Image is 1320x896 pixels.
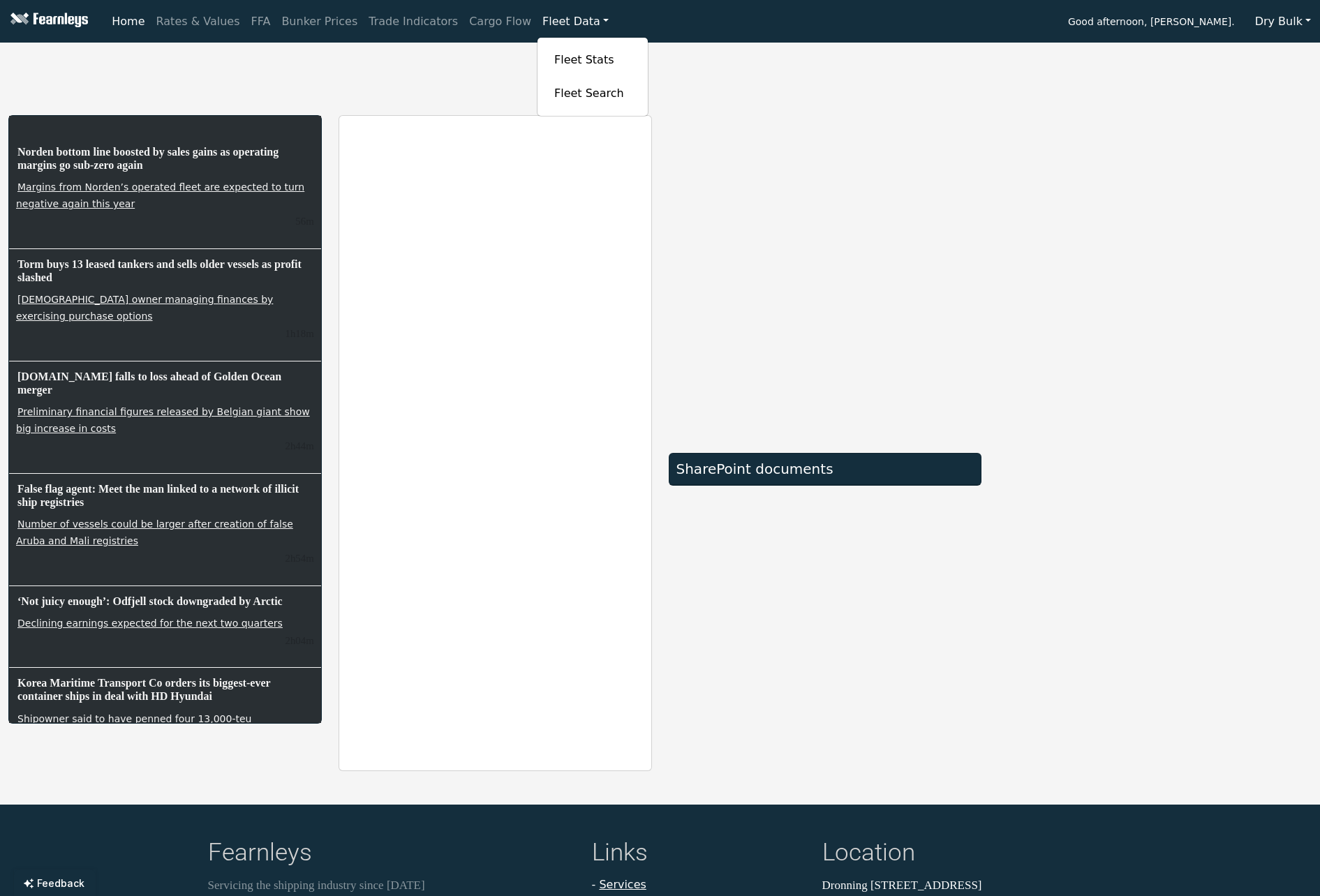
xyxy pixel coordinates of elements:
iframe: tickers TradingView widget [8,48,1312,98]
h6: ‘Not juicy enough’: Odfjell stock downgraded by Arctic [16,593,314,609]
small: 14/08/2025, 3:21:31 pm [295,216,313,227]
h4: Fearnleys [208,838,575,871]
iframe: mini symbol-overview TradingView widget [998,283,1312,436]
small: 14/08/2025, 2:23:36 pm [285,553,313,564]
p: Servicing the shipping industry since [DATE] [208,876,575,895]
a: Preliminary financial figures released by Belgian giant show big increase in costs [16,405,310,435]
a: Cargo Flow [464,8,537,36]
div: Fleet Data [537,37,648,117]
a: Trade Indicators [363,8,464,36]
li: - [592,876,806,893]
h6: Norden bottom line boosted by sales gains as operating margins go sub-zero again [16,144,314,173]
a: Home [106,8,150,36]
small: 14/08/2025, 2:13:27 pm [285,635,313,646]
button: Dry Bulk [1246,8,1320,35]
a: Shipowner said to have penned four 13,000-teu newbuildings at compatriot yard [16,712,251,742]
a: Margins from Norden’s operated fleet are expected to turn negative again this year [16,180,304,211]
a: Bunker Prices [276,8,363,36]
a: Rates & Values [151,8,246,36]
h4: Location [822,838,1113,871]
small: 14/08/2025, 2:59:20 pm [285,328,313,339]
iframe: mini symbol-overview TradingView widget [998,618,1312,771]
iframe: market overview TradingView widget [669,115,982,438]
a: Fleet Stats [549,46,637,74]
a: Fleet Stats [537,43,648,77]
h6: Torm buys 13 leased tankers and sells older vessels as profit slashed [16,256,314,285]
span: Good afternoon, [PERSON_NAME]. [1068,11,1235,35]
img: Fearnleys Logo [7,13,88,30]
a: Fleet Data [537,8,614,36]
a: Fleet Search [537,77,648,110]
iframe: mini symbol-overview TradingView widget [998,115,1312,269]
p: Dronning [STREET_ADDRESS] [822,876,1113,895]
h6: Korea Maritime Transport Co orders its biggest-ever container ships in deal with HD Hyundai [16,675,314,704]
iframe: mini symbol-overview TradingView widget [998,450,1312,604]
small: 14/08/2025, 2:33:49 pm [285,440,313,451]
a: FFA [246,8,276,36]
a: Declining earnings expected for the next two quarters [16,616,284,630]
iframe: report archive [339,116,651,770]
h6: False flag agent: Meet the man linked to a network of illicit ship registries [16,481,314,510]
a: [DEMOGRAPHIC_DATA] owner managing finances by exercising purchase options [16,292,273,323]
h4: Links [592,838,806,871]
h6: [DOMAIN_NAME] falls to loss ahead of Golden Ocean merger [16,368,314,398]
a: Fleet Search [549,80,637,107]
a: Number of vessels could be larger after creation of false Aruba and Mali registries [16,517,293,548]
a: Services [599,878,646,891]
div: SharePoint documents [676,461,974,477]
